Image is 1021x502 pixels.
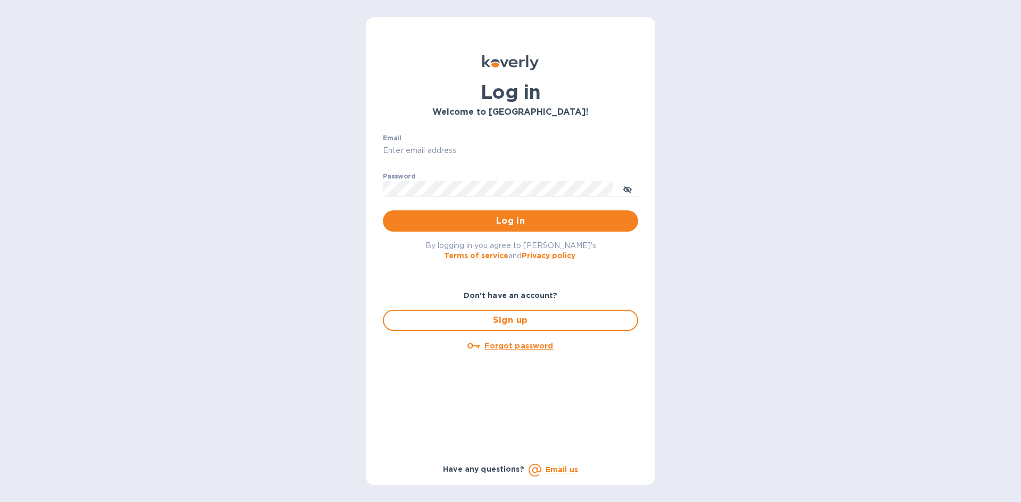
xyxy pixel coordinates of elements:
[484,342,553,350] u: Forgot password
[391,215,630,227] span: Log in
[383,173,415,180] label: Password
[383,107,638,117] h3: Welcome to [GEOGRAPHIC_DATA]!
[425,241,596,260] span: By logging in you agree to [PERSON_NAME]'s and .
[444,251,508,260] a: Terms of service
[546,465,578,474] a: Email us
[383,310,638,331] button: Sign up
[383,135,401,141] label: Email
[383,210,638,232] button: Log in
[482,55,539,70] img: Koverly
[392,314,629,327] span: Sign up
[383,143,638,159] input: Enter email address
[617,178,638,199] button: toggle password visibility
[522,251,575,260] a: Privacy policy
[383,81,638,103] h1: Log in
[464,291,558,300] b: Don't have an account?
[443,465,524,473] b: Have any questions?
